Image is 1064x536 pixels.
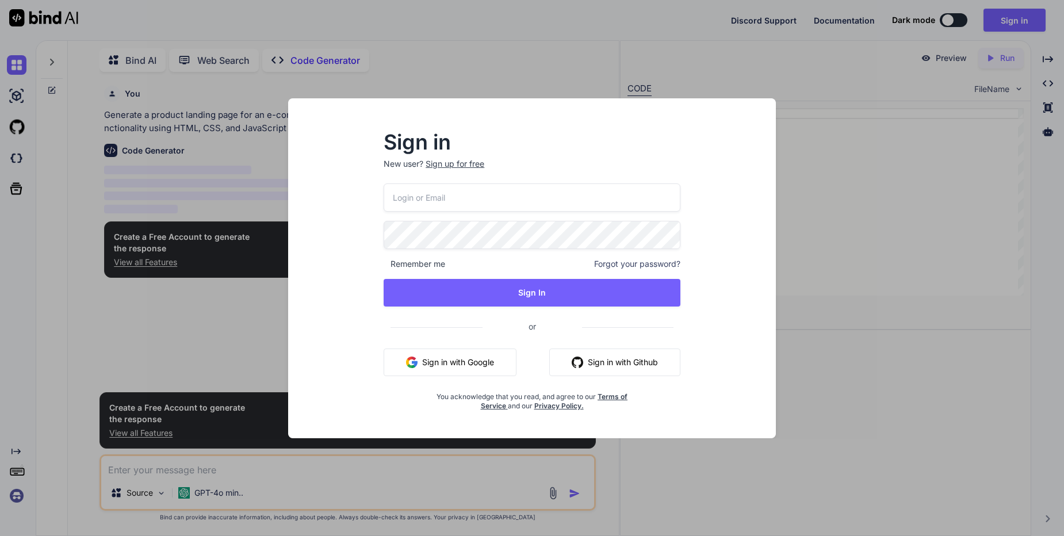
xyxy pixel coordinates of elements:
span: Remember me [384,258,445,270]
button: Sign In [384,279,680,307]
span: or [483,312,582,340]
button: Sign in with Github [549,349,680,376]
p: New user? [384,158,680,183]
h2: Sign in [384,133,680,151]
div: Sign up for free [426,158,484,170]
img: github [572,357,583,368]
input: Login or Email [384,183,680,212]
img: google [406,357,418,368]
span: Forgot your password? [594,258,680,270]
div: You acknowledge that you read, and agree to our and our [433,385,631,411]
button: Sign in with Google [384,349,516,376]
a: Terms of Service [481,392,628,410]
a: Privacy Policy. [534,401,584,410]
